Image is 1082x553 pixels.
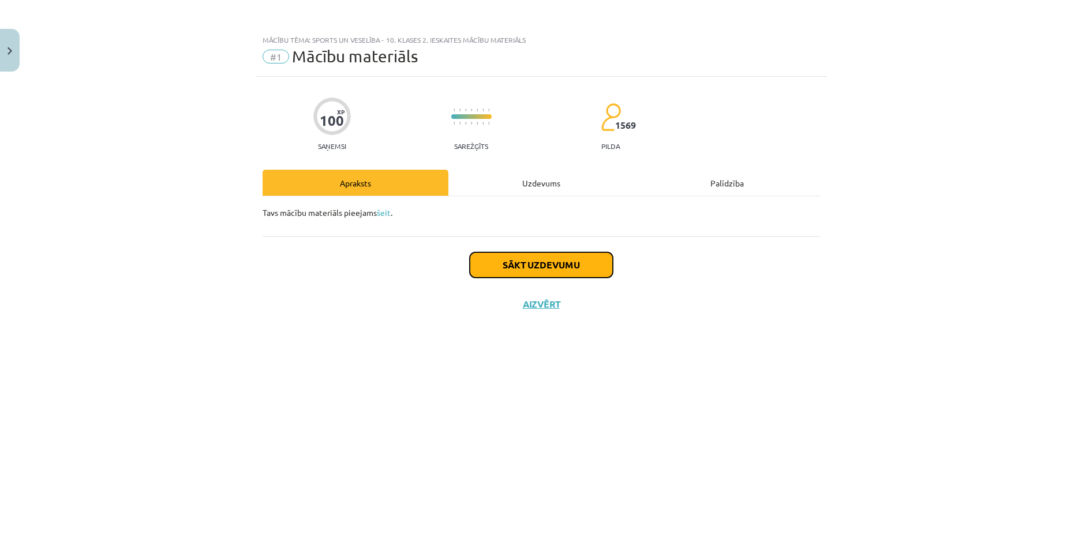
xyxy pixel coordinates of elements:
[292,47,418,66] span: Mācību materiāls
[488,122,489,125] img: icon-short-line-57e1e144782c952c97e751825c79c345078a6d821885a25fce030b3d8c18986b.svg
[477,109,478,111] img: icon-short-line-57e1e144782c952c97e751825c79c345078a6d821885a25fce030b3d8c18986b.svg
[459,122,460,125] img: icon-short-line-57e1e144782c952c97e751825c79c345078a6d821885a25fce030b3d8c18986b.svg
[601,103,621,132] img: students-c634bb4e5e11cddfef0936a35e636f08e4e9abd3cc4e673bd6f9a4125e45ecb1.svg
[263,36,820,44] div: Mācību tēma: Sports un veselība - 10. klases 2. ieskaites mācību materiāls
[471,122,472,125] img: icon-short-line-57e1e144782c952c97e751825c79c345078a6d821885a25fce030b3d8c18986b.svg
[454,109,455,111] img: icon-short-line-57e1e144782c952c97e751825c79c345078a6d821885a25fce030b3d8c18986b.svg
[470,252,613,278] button: Sākt uzdevumu
[377,207,391,218] a: šeit
[488,109,489,111] img: icon-short-line-57e1e144782c952c97e751825c79c345078a6d821885a25fce030b3d8c18986b.svg
[263,170,448,196] div: Apraksts
[320,113,344,129] div: 100
[519,298,563,310] button: Aizvērt
[482,122,484,125] img: icon-short-line-57e1e144782c952c97e751825c79c345078a6d821885a25fce030b3d8c18986b.svg
[454,122,455,125] img: icon-short-line-57e1e144782c952c97e751825c79c345078a6d821885a25fce030b3d8c18986b.svg
[263,50,289,63] span: #1
[313,142,351,150] p: Saņemsi
[263,207,820,219] p: Tavs mācību materiāls pieejams .
[601,142,620,150] p: pilda
[8,47,12,55] img: icon-close-lesson-0947bae3869378f0d4975bcd49f059093ad1ed9edebbc8119c70593378902aed.svg
[471,109,472,111] img: icon-short-line-57e1e144782c952c97e751825c79c345078a6d821885a25fce030b3d8c18986b.svg
[634,170,820,196] div: Palīdzība
[615,120,636,130] span: 1569
[448,170,634,196] div: Uzdevums
[477,122,478,125] img: icon-short-line-57e1e144782c952c97e751825c79c345078a6d821885a25fce030b3d8c18986b.svg
[337,109,345,115] span: XP
[465,122,466,125] img: icon-short-line-57e1e144782c952c97e751825c79c345078a6d821885a25fce030b3d8c18986b.svg
[465,109,466,111] img: icon-short-line-57e1e144782c952c97e751825c79c345078a6d821885a25fce030b3d8c18986b.svg
[459,109,460,111] img: icon-short-line-57e1e144782c952c97e751825c79c345078a6d821885a25fce030b3d8c18986b.svg
[482,109,484,111] img: icon-short-line-57e1e144782c952c97e751825c79c345078a6d821885a25fce030b3d8c18986b.svg
[454,142,488,150] p: Sarežģīts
